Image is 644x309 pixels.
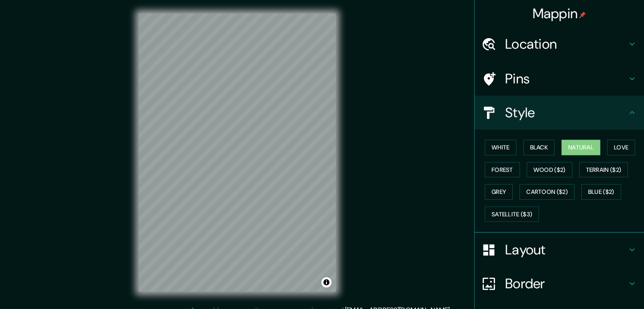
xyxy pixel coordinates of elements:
button: Blue ($2) [581,184,621,200]
button: Toggle attribution [321,277,332,287]
div: Location [475,27,644,61]
button: Love [607,140,635,155]
button: White [485,140,517,155]
button: Satellite ($3) [485,207,539,222]
h4: Location [505,36,627,52]
button: Forest [485,162,520,178]
div: Style [475,96,644,130]
button: Grey [485,184,513,200]
h4: Style [505,104,627,121]
div: Pins [475,62,644,96]
button: Natural [561,140,600,155]
canvas: Map [139,14,336,292]
button: Black [523,140,555,155]
h4: Mappin [533,5,586,22]
img: pin-icon.png [579,11,586,18]
button: Cartoon ($2) [520,184,575,200]
h4: Border [505,275,627,292]
button: Terrain ($2) [579,162,628,178]
h4: Pins [505,70,627,87]
div: Layout [475,233,644,267]
button: Wood ($2) [527,162,572,178]
iframe: Help widget launcher [569,276,635,300]
h4: Layout [505,241,627,258]
div: Border [475,267,644,301]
